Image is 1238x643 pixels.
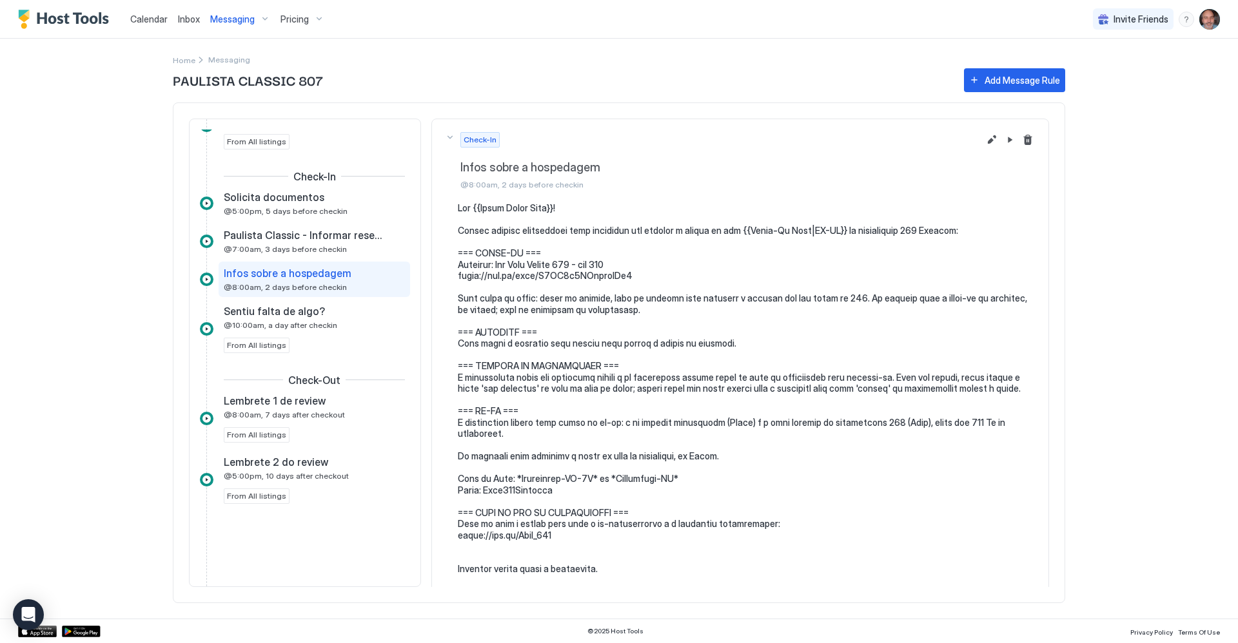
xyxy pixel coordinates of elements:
[460,180,979,189] span: @8:00am, 2 days before checkin
[227,340,286,351] span: From All listings
[173,53,195,66] a: Home
[224,244,347,254] span: @7:00am, 3 days before checkin
[224,410,345,419] span: @8:00am, 7 days after checkout
[224,456,328,468] span: Lembrete 2 do review
[1179,12,1194,27] div: menu
[280,14,309,25] span: Pricing
[208,55,250,64] span: Breadcrumb
[62,626,101,637] a: Google Play Store
[227,136,286,148] span: From All listings
[13,599,44,630] div: Open Intercom Messenger
[173,55,195,65] span: Home
[587,627,644,635] span: © 2025 Host Tools
[210,14,255,25] span: Messaging
[130,14,168,24] span: Calendar
[224,394,326,407] span: Lembrete 1 de review
[224,305,325,318] span: Sentiu falta de algo?
[130,12,168,26] a: Calendar
[984,132,999,148] button: Edit message rule
[224,471,349,481] span: @5:00pm, 10 days after checkout
[964,68,1065,92] button: Add Message Rule
[1178,628,1220,636] span: Terms Of Use
[460,160,979,175] span: Infos sobre a hospedagem
[458,202,1036,575] pre: Lor {{Ipsum Dolor Sita}}! Consec adipisc elitseddoei temp incididun utl etdolor m aliqua en adm {...
[18,626,57,637] a: App Store
[288,374,340,387] span: Check-Out
[224,267,351,280] span: Infos sobre a hospedagem
[178,12,200,26] a: Inbox
[224,191,324,204] span: Solicita documentos
[1199,9,1220,30] div: User profile
[432,119,1048,203] button: Check-InInfos sobre a hospedagem@8:00am, 2 days before checkinEdit message rulePause Message Rule...
[224,282,347,292] span: @8:00am, 2 days before checkin
[985,73,1060,87] div: Add Message Rule
[224,229,384,242] span: Paulista Classic - Informar reserva para portaria
[1130,624,1173,638] a: Privacy Policy
[464,134,496,146] span: Check-In
[1114,14,1168,25] span: Invite Friends
[173,53,195,66] div: Breadcrumb
[227,490,286,502] span: From All listings
[1178,624,1220,638] a: Terms Of Use
[224,320,337,330] span: @10:00am, a day after checkin
[1002,132,1017,148] button: Pause Message Rule
[1130,628,1173,636] span: Privacy Policy
[227,429,286,441] span: From All listings
[173,70,951,90] span: PAULISTA CLASSIC 807
[432,202,1048,588] section: Check-InInfos sobre a hospedagem@8:00am, 2 days before checkinEdit message rulePause Message Rule...
[293,170,336,183] span: Check-In
[224,206,348,216] span: @5:00pm, 5 days before checkin
[1020,132,1036,148] button: Delete message rule
[178,14,200,24] span: Inbox
[18,10,115,29] a: Host Tools Logo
